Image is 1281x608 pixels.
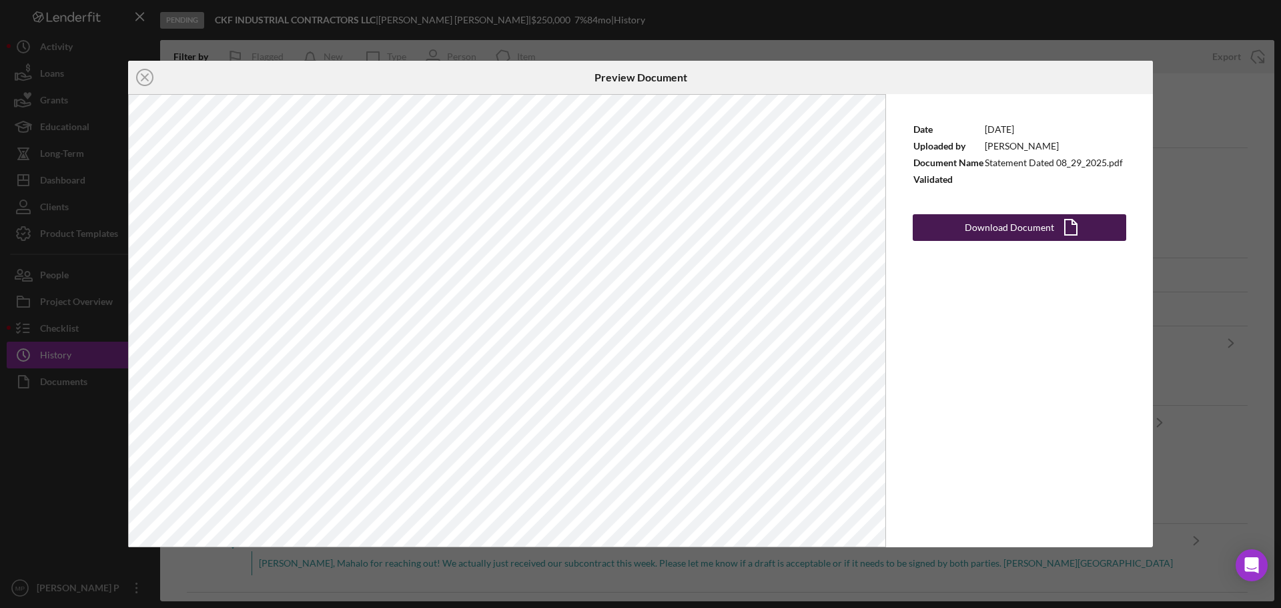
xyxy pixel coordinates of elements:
b: Date [913,123,933,135]
b: Document Name [913,157,983,168]
div: Open Intercom Messenger [1236,549,1268,581]
button: Download Document [913,214,1126,241]
h6: Preview Document [594,71,687,83]
td: [PERSON_NAME] [984,137,1124,154]
td: [DATE] [984,121,1124,137]
b: Uploaded by [913,140,965,151]
b: Validated [913,174,953,185]
div: Download Document [965,214,1054,241]
td: Statement Dated 08_29_2025.pdf [984,154,1124,171]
